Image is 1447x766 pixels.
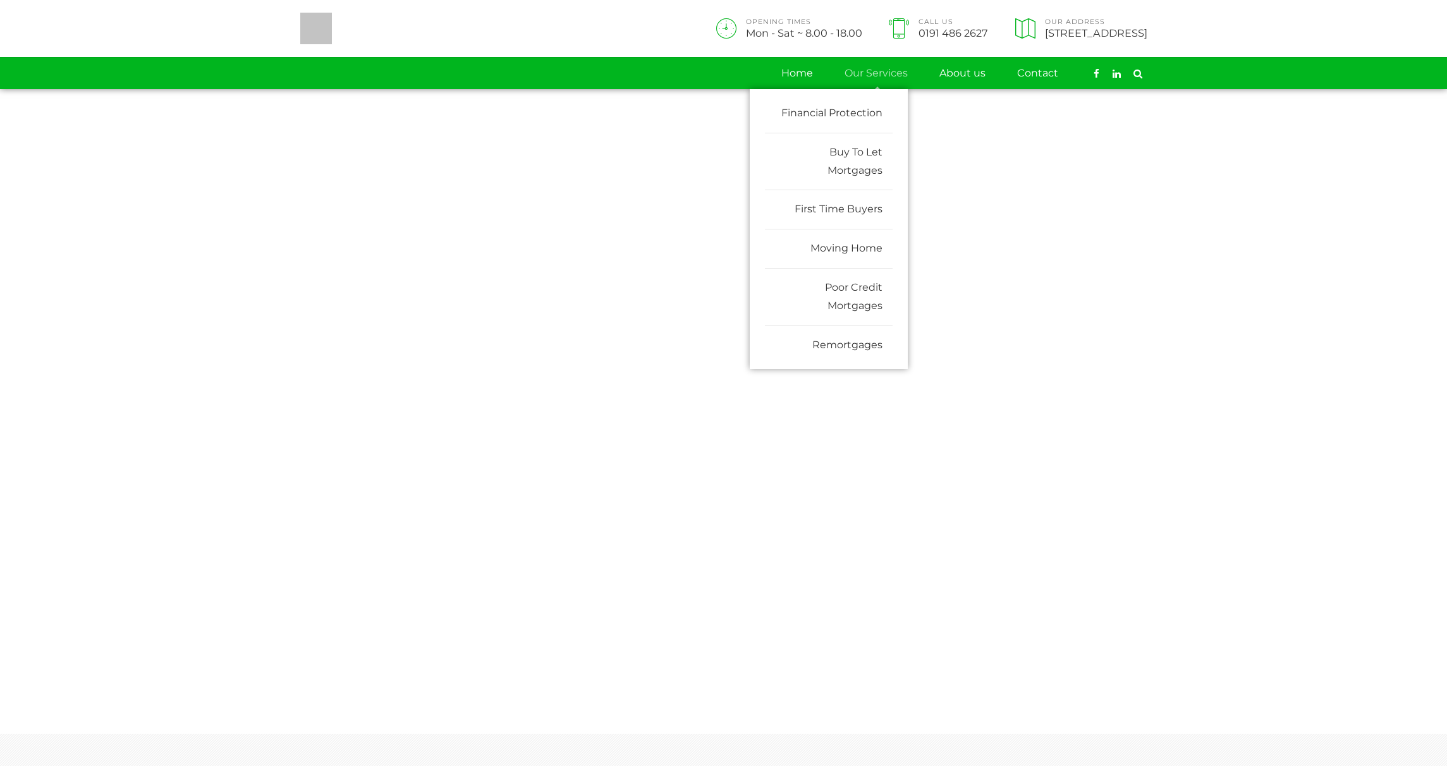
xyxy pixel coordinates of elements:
span: OPENING TIMES [746,19,862,26]
span: 0191 486 2627 [919,28,988,38]
span: Mon - Sat ~ 8.00 - 18.00 [746,28,862,38]
a: First Time Buyers [765,190,893,229]
a: Buy To Let Mortgages [765,133,893,191]
a: Home [781,58,813,89]
a: Moving Home [765,229,893,269]
a: Our Services [845,58,908,89]
a: Call Us0191 486 2627 [885,18,988,39]
a: Poor Credit Mortgages [765,269,893,326]
img: Green Door Mortgages North East [300,13,332,44]
a: About us [939,58,986,89]
a: Remortgages [765,326,893,365]
span: Our Address [1045,19,1147,26]
a: Our Address[STREET_ADDRESS] [1011,18,1147,39]
span: Call Us [919,19,988,26]
span: [STREET_ADDRESS] [1045,28,1147,38]
a: Financial Protection [765,94,893,133]
a: Contact [1017,58,1058,89]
